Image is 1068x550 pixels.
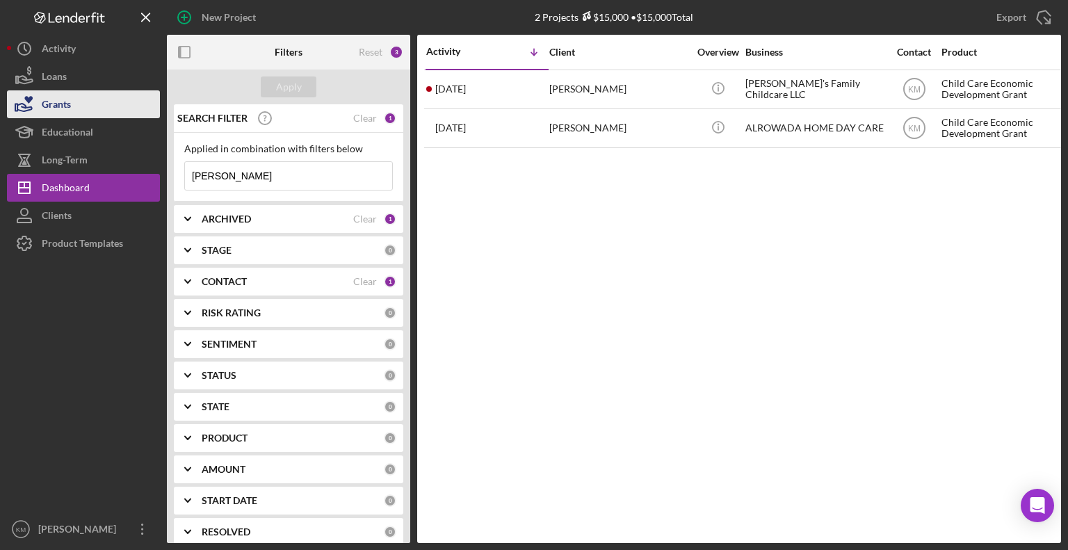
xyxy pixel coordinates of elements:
[42,229,123,261] div: Product Templates
[276,76,302,97] div: Apply
[745,47,884,58] div: Business
[202,432,248,444] b: PRODUCT
[202,213,251,225] b: ARCHIVED
[7,174,160,202] button: Dashboard
[7,515,160,543] button: KM[PERSON_NAME]
[888,47,940,58] div: Contact
[184,143,393,154] div: Applied in combination with filters below
[353,113,377,124] div: Clear
[275,47,302,58] b: Filters
[384,244,396,257] div: 0
[7,229,160,257] button: Product Templates
[353,213,377,225] div: Clear
[16,526,26,533] text: KM
[42,146,88,177] div: Long-Term
[435,122,466,134] time: 2025-07-15 17:43
[202,307,261,318] b: RISK RATING
[384,275,396,288] div: 1
[745,71,884,108] div: [PERSON_NAME]'s Family Childcare LLC
[384,463,396,476] div: 0
[384,432,396,444] div: 0
[996,3,1026,31] div: Export
[202,276,247,287] b: CONTACT
[384,526,396,538] div: 0
[1021,489,1054,522] div: Open Intercom Messenger
[42,202,72,233] div: Clients
[7,146,160,174] button: Long-Term
[384,213,396,225] div: 1
[202,339,257,350] b: SENTIMENT
[745,110,884,147] div: ALROWADA HOME DAY CARE
[7,90,160,118] button: Grants
[202,370,236,381] b: STATUS
[549,110,688,147] div: [PERSON_NAME]
[35,515,125,547] div: [PERSON_NAME]
[42,63,67,94] div: Loans
[42,90,71,122] div: Grants
[202,464,245,475] b: AMOUNT
[578,11,629,23] div: $15,000
[353,276,377,287] div: Clear
[535,11,693,23] div: 2 Projects • $15,000 Total
[435,83,466,95] time: 2025-07-16 01:44
[177,113,248,124] b: SEARCH FILTER
[261,76,316,97] button: Apply
[549,47,688,58] div: Client
[167,3,270,31] button: New Project
[908,124,921,134] text: KM
[426,46,487,57] div: Activity
[384,494,396,507] div: 0
[202,401,229,412] b: STATE
[384,307,396,319] div: 0
[982,3,1061,31] button: Export
[908,85,921,95] text: KM
[202,526,250,537] b: RESOLVED
[202,495,257,506] b: START DATE
[692,47,744,58] div: Overview
[7,63,160,90] button: Loans
[7,202,160,229] button: Clients
[7,35,160,63] button: Activity
[384,369,396,382] div: 0
[42,118,93,149] div: Educational
[202,245,232,256] b: STAGE
[389,45,403,59] div: 3
[384,338,396,350] div: 0
[42,174,90,205] div: Dashboard
[384,112,396,124] div: 1
[359,47,382,58] div: Reset
[42,35,76,66] div: Activity
[7,118,160,146] button: Educational
[549,71,688,108] div: [PERSON_NAME]
[202,3,256,31] div: New Project
[384,401,396,413] div: 0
